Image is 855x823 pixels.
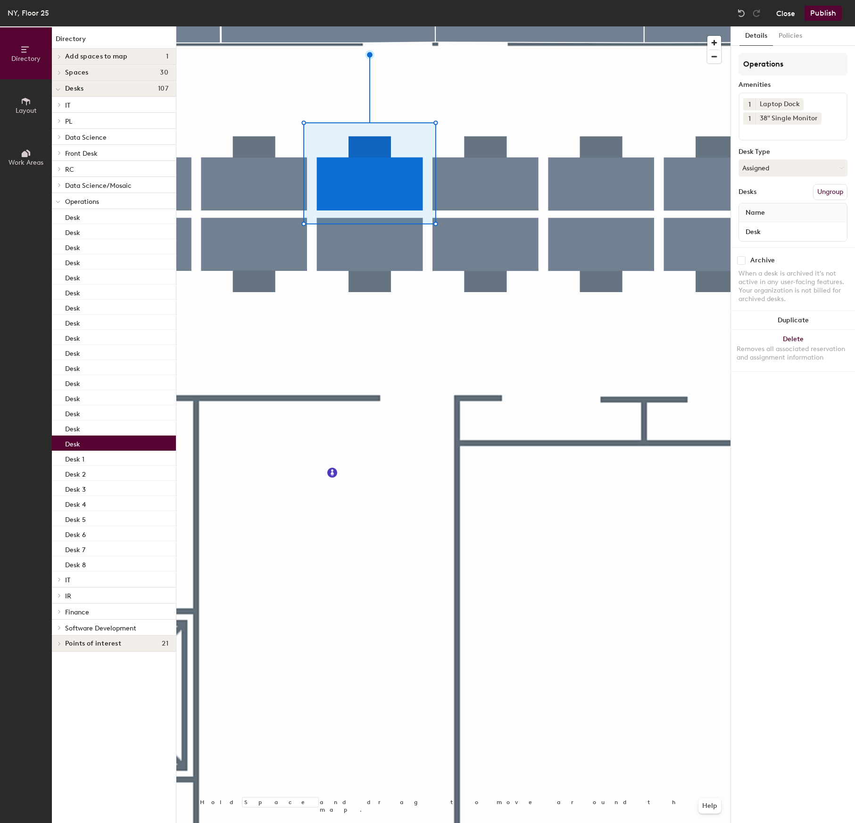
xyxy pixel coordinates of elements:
[739,160,847,176] button: Assigned
[8,159,43,167] span: Work Areas
[813,184,847,200] button: Ungroup
[65,182,132,190] span: Data Science/Mosaic
[65,166,74,174] span: RC
[162,640,168,647] span: 21
[748,100,751,109] span: 1
[65,576,70,584] span: IT
[739,269,847,303] div: When a desk is archived it's not active in any user-facing features. Your organization is not bil...
[805,6,842,21] button: Publish
[65,558,86,569] p: Desk 8
[65,592,71,600] span: IR
[743,98,755,110] button: 1
[755,98,804,110] div: Laptop Dock
[65,483,86,494] p: Desk 3
[65,85,83,92] span: Desks
[65,608,89,616] span: Finance
[65,437,80,448] p: Desk
[698,798,721,814] button: Help
[65,69,89,76] span: Spaces
[65,513,86,524] p: Desk 5
[65,211,80,222] p: Desk
[65,286,80,297] p: Desk
[65,226,80,237] p: Desk
[65,528,86,539] p: Desk 6
[65,392,80,403] p: Desk
[65,150,98,158] span: Front Desk
[731,330,855,371] button: DeleteRemoves all associated reservation and assignment information
[65,453,84,463] p: Desk 1
[773,26,808,46] button: Policies
[739,26,773,46] button: Details
[739,148,847,156] div: Desk Type
[750,257,775,264] div: Archive
[8,7,49,19] div: NY, Floor 25
[65,407,80,418] p: Desk
[65,302,80,312] p: Desk
[739,188,756,196] div: Desks
[16,107,37,115] span: Layout
[65,271,80,282] p: Desk
[65,468,86,479] p: Desk 2
[776,6,795,21] button: Close
[65,241,80,252] p: Desk
[166,53,168,60] span: 1
[737,345,849,362] div: Removes all associated reservation and assignment information
[65,134,107,142] span: Data Science
[65,640,121,647] span: Points of interest
[741,225,845,238] input: Unnamed desk
[741,204,770,221] span: Name
[752,8,761,18] img: Redo
[737,8,746,18] img: Undo
[65,332,80,343] p: Desk
[65,543,85,554] p: Desk 7
[160,69,168,76] span: 30
[65,101,70,109] span: IT
[11,55,41,63] span: Directory
[65,362,80,373] p: Desk
[65,498,86,509] p: Desk 4
[65,53,128,60] span: Add spaces to map
[65,317,80,328] p: Desk
[158,85,168,92] span: 107
[739,81,847,89] div: Amenities
[65,624,136,632] span: Software Development
[65,347,80,358] p: Desk
[748,114,751,124] span: 1
[65,198,99,206] span: Operations
[65,118,72,126] span: PL
[731,311,855,330] button: Duplicate
[743,112,755,125] button: 1
[52,34,176,49] h1: Directory
[65,422,80,433] p: Desk
[65,377,80,388] p: Desk
[755,112,822,125] div: 38" Single Monitor
[65,256,80,267] p: Desk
